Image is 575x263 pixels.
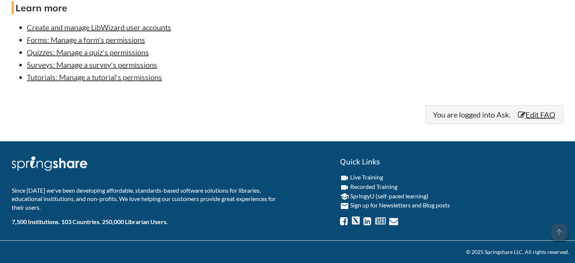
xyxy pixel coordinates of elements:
[12,1,420,14] h4: Learn more
[27,35,145,44] a: Forms: Manage a form's permissions
[350,201,450,209] a: Sign up for Newsletters and Blog posts
[350,183,397,190] a: Recorded Training
[12,218,168,225] b: 7,500 Institutions. 103 Countries. 250,000 Librarian Users.
[27,60,157,69] a: Surveys: Manage a survey's permissions
[27,48,149,57] a: Quizzes: Manage a quiz's permissions
[12,156,87,171] img: Springshare
[340,192,349,201] i: school
[551,224,567,234] a: arrow_upward
[350,173,383,181] a: Live Training
[340,201,349,210] i: email
[12,186,282,212] p: Since [DATE] we've been developing affordable, standards-based software solutions for libraries, ...
[551,224,567,240] span: arrow_upward
[6,248,569,256] div: © 2025 Springshare LLC. All rights reserved.
[27,23,171,32] a: Create and manage LibWizard user accounts
[340,183,349,192] i: videocam
[27,73,162,82] a: Tutorials: Manage a tutorial's permissions
[518,109,555,120] a: Edit FAQ
[350,192,428,200] a: SpringyU (self-paced learning)
[340,156,563,167] h2: Quick Links
[340,173,349,183] i: videocam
